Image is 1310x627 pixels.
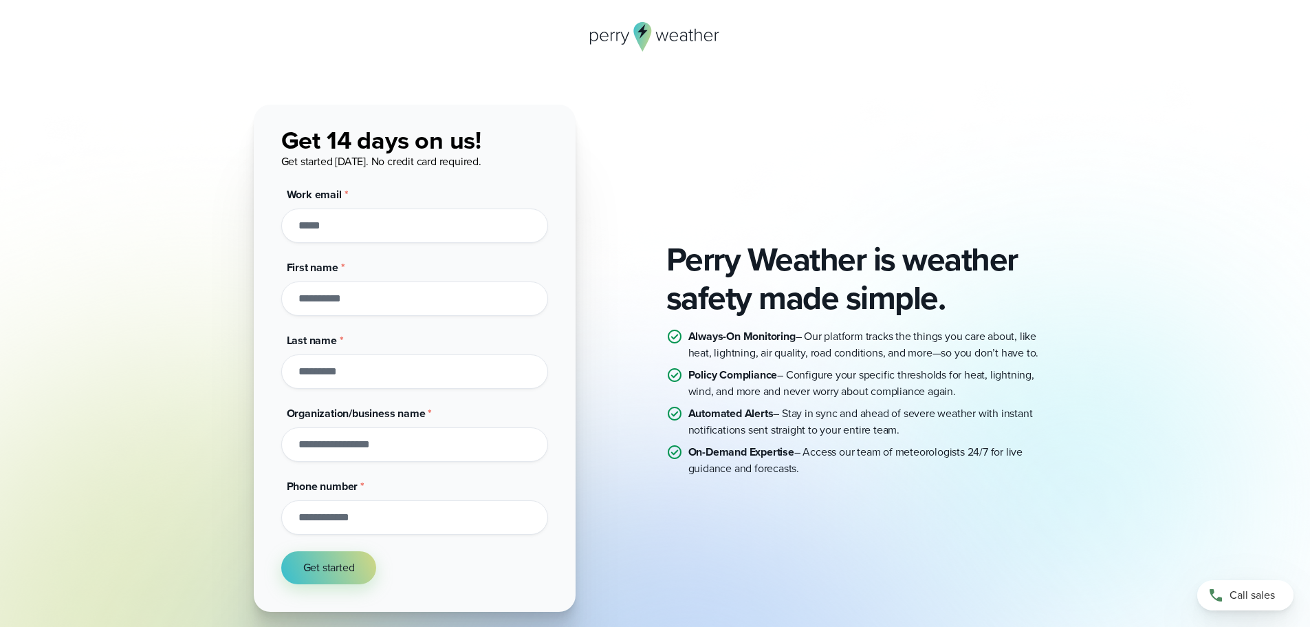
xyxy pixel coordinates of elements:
[688,405,1057,438] p: – Stay in sync and ahead of severe weather with instant notifications sent straight to your entir...
[281,122,481,158] span: Get 14 days on us!
[1197,580,1293,610] a: Call sales
[287,259,338,275] span: First name
[287,478,358,494] span: Phone number
[688,367,778,383] strong: Policy Compliance
[688,328,796,344] strong: Always-On Monitoring
[688,367,1057,400] p: – Configure your specific thresholds for heat, lightning, wind, and more and never worry about co...
[287,405,426,421] span: Organization/business name
[688,328,1057,361] p: – Our platform tracks the things you care about, like heat, lightning, air quality, road conditio...
[1230,587,1275,604] span: Call sales
[688,444,794,460] strong: On-Demand Expertise
[287,332,337,348] span: Last name
[303,560,355,576] span: Get started
[688,444,1057,477] p: – Access our team of meteorologists 24/7 for live guidance and forecasts.
[287,187,342,202] span: Work email
[666,240,1057,317] h2: Perry Weather is weather safety made simple.
[281,551,377,584] button: Get started
[281,153,481,169] span: Get started [DATE]. No credit card required.
[688,405,774,421] strong: Automated Alerts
